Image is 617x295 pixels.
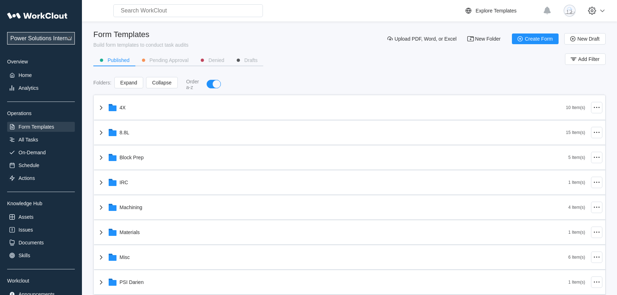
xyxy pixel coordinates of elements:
[564,5,576,17] img: clout-09.png
[120,130,129,135] div: 8.8L
[152,80,171,85] span: Collapse
[19,162,39,168] div: Schedule
[150,58,189,63] div: Pending Approval
[7,135,75,145] a: All Tasks
[19,137,38,143] div: All Tasks
[244,58,258,63] div: Drafts
[568,280,585,285] div: 1 Item(s)
[120,105,126,110] div: 4X
[475,36,501,41] span: New Folder
[7,70,75,80] a: Home
[230,55,263,66] button: Drafts
[108,58,130,63] div: Published
[7,160,75,170] a: Schedule
[578,57,600,62] span: Add Filter
[462,33,507,44] button: New Folder
[7,225,75,235] a: Issues
[7,122,75,132] a: Form Templates
[135,55,195,66] button: Pending Approval
[93,42,188,48] div: Build form templates to conduct task audits
[146,77,177,88] button: Collapse
[566,130,585,135] div: 15 Item(s)
[120,279,144,285] div: PSI Darien
[464,6,539,15] a: Explore Templates
[120,155,144,160] div: Block Prep
[7,250,75,260] a: Skills
[19,240,44,245] div: Documents
[19,214,33,220] div: Assets
[93,30,188,39] div: Form Templates
[7,278,75,284] div: Workclout
[7,83,75,93] a: Analytics
[7,147,75,157] a: On-Demand
[568,155,585,160] div: 5 Item(s)
[7,110,75,116] div: Operations
[564,33,606,45] button: New Draft
[568,255,585,260] div: 6 Item(s)
[120,205,142,210] div: Machining
[568,230,585,235] div: 1 Item(s)
[19,85,38,91] div: Analytics
[120,254,130,260] div: Misc
[19,150,46,155] div: On-Demand
[120,180,128,185] div: IRC
[7,212,75,222] a: Assets
[7,59,75,64] div: Overview
[395,36,457,41] span: Upload PDF, Word, or Excel
[113,4,263,17] input: Search WorkClout
[93,80,112,86] div: Folders :
[565,53,606,65] button: Add Filter
[512,33,559,44] button: Create Form
[577,36,600,41] span: New Draft
[19,253,30,258] div: Skills
[114,77,143,88] button: Expand
[568,205,585,210] div: 4 Item(s)
[93,55,135,66] button: Published
[568,180,585,185] div: 1 Item(s)
[525,36,553,41] span: Create Form
[382,33,462,44] button: Upload PDF, Word, or Excel
[476,8,517,14] div: Explore Templates
[19,227,33,233] div: Issues
[7,238,75,248] a: Documents
[566,105,585,110] div: 10 Item(s)
[208,58,224,63] div: Denied
[120,80,137,85] span: Expand
[19,175,35,181] div: Actions
[7,173,75,183] a: Actions
[186,79,200,90] div: Order a-z
[7,201,75,206] div: Knowledge Hub
[19,124,54,130] div: Form Templates
[194,55,230,66] button: Denied
[120,229,140,235] div: Materials
[19,72,32,78] div: Home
